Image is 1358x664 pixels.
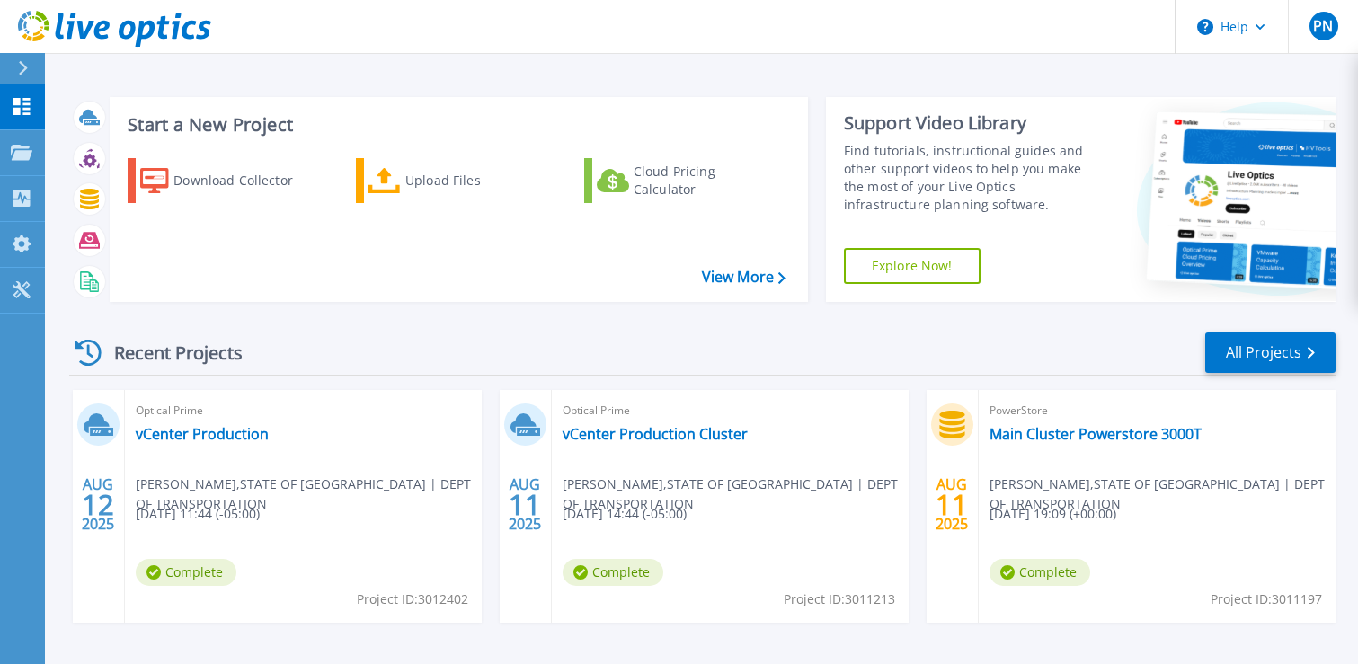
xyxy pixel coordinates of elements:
[1205,332,1336,373] a: All Projects
[990,425,1202,443] a: Main Cluster Powerstore 3000T
[935,472,969,537] div: AUG 2025
[405,163,549,199] div: Upload Files
[136,474,482,514] span: [PERSON_NAME] , STATE OF [GEOGRAPHIC_DATA] | DEPT OF TRANSPORTATION
[702,269,786,286] a: View More
[990,504,1116,524] span: [DATE] 19:09 (+00:00)
[990,474,1336,514] span: [PERSON_NAME] , STATE OF [GEOGRAPHIC_DATA] | DEPT OF TRANSPORTATION
[128,158,328,203] a: Download Collector
[563,425,748,443] a: vCenter Production Cluster
[1211,589,1322,609] span: Project ID: 3011197
[69,331,267,375] div: Recent Projects
[634,163,777,199] div: Cloud Pricing Calculator
[990,559,1090,586] span: Complete
[844,248,981,284] a: Explore Now!
[356,158,556,203] a: Upload Files
[844,111,1100,135] div: Support Video Library
[1313,19,1333,33] span: PN
[936,497,968,512] span: 11
[508,472,542,537] div: AUG 2025
[509,497,541,512] span: 11
[563,474,909,514] span: [PERSON_NAME] , STATE OF [GEOGRAPHIC_DATA] | DEPT OF TRANSPORTATION
[357,589,468,609] span: Project ID: 3012402
[136,425,269,443] a: vCenter Production
[136,559,236,586] span: Complete
[82,497,114,512] span: 12
[173,163,317,199] div: Download Collector
[563,401,898,421] span: Optical Prime
[563,504,687,524] span: [DATE] 14:44 (-05:00)
[990,401,1325,421] span: PowerStore
[844,142,1100,214] div: Find tutorials, instructional guides and other support videos to help you make the most of your L...
[563,559,663,586] span: Complete
[136,504,260,524] span: [DATE] 11:44 (-05:00)
[584,158,785,203] a: Cloud Pricing Calculator
[81,472,115,537] div: AUG 2025
[784,589,895,609] span: Project ID: 3011213
[128,115,785,135] h3: Start a New Project
[136,401,471,421] span: Optical Prime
